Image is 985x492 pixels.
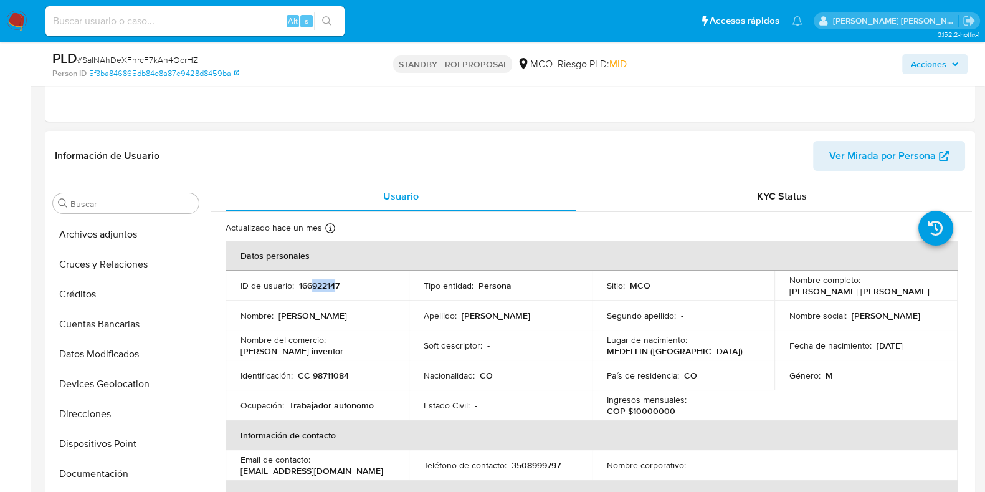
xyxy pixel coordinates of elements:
p: - [487,340,490,351]
th: Datos personales [226,241,958,271]
p: 3508999797 [512,460,561,471]
button: search-icon [314,12,340,30]
p: MEDELLIN ([GEOGRAPHIC_DATA]) [607,345,743,357]
p: Nombre : [240,310,274,321]
span: Usuario [383,189,419,203]
span: 3.152.2-hotfix-1 [937,29,979,39]
span: Riesgo PLD: [557,57,626,71]
p: Nombre completo : [789,274,860,286]
button: Ver Mirada por Persona [813,141,965,171]
button: Cruces y Relaciones [48,249,204,279]
p: Soft descriptor : [424,340,482,351]
p: MCO [630,280,650,291]
h1: Información de Usuario [55,150,159,162]
p: Sitio : [607,280,625,291]
span: Ver Mirada por Persona [829,141,936,171]
p: Teléfono de contacto : [424,460,507,471]
div: MCO [517,57,552,71]
p: STANDBY - ROI PROPOSAL [393,55,512,73]
button: Buscar [58,198,68,208]
span: # SaINAhDeXFhrcF7kAh4OcrHZ [77,54,198,66]
p: Género : [789,370,821,381]
p: Ingresos mensuales : [607,394,687,405]
p: ID de usuario : [240,280,294,291]
p: Nombre social : [789,310,847,321]
p: M [826,370,833,381]
button: Dispositivos Point [48,429,204,459]
button: Documentación [48,459,204,489]
p: Segundo apellido : [607,310,676,321]
span: Alt [288,15,298,27]
p: Trabajador autonomo [289,400,374,411]
p: [PERSON_NAME] [462,310,530,321]
p: País de residencia : [607,370,679,381]
button: Cuentas Bancarias [48,309,204,339]
button: Archivos adjuntos [48,219,204,249]
a: Salir [963,14,976,27]
input: Buscar usuario o caso... [45,13,345,29]
p: Fecha de nacimiento : [789,340,872,351]
p: CC 98711084 [298,370,349,381]
b: PLD [52,48,77,68]
p: Identificación : [240,370,293,381]
button: Datos Modificados [48,339,204,369]
p: CO [480,370,493,381]
p: Actualizado hace un mes [226,222,322,234]
p: Email de contacto : [240,454,310,465]
p: [EMAIL_ADDRESS][DOMAIN_NAME] [240,465,383,476]
p: Ocupación : [240,400,284,411]
button: Créditos [48,279,204,309]
a: 5f3ba846865db84e8a87e9428d8459ba [89,68,239,79]
button: Direcciones [48,399,204,429]
b: Person ID [52,68,87,79]
p: - [691,460,693,471]
p: [DATE] [877,340,903,351]
p: Nombre del comercio : [240,334,326,345]
span: Accesos rápidos [710,14,779,27]
p: Persona [478,280,512,291]
p: Tipo entidad : [424,280,473,291]
a: Notificaciones [792,16,802,26]
p: [PERSON_NAME] [278,310,347,321]
p: 166922147 [299,280,340,291]
p: CO [684,370,697,381]
p: [PERSON_NAME] inventor [240,345,343,357]
p: Apellido : [424,310,457,321]
p: juan.montanobonaga@mercadolibre.com.co [833,15,959,27]
p: Lugar de nacimiento : [607,334,687,345]
p: COP $10000000 [607,405,675,417]
span: KYC Status [757,189,807,203]
span: s [305,15,308,27]
button: Devices Geolocation [48,369,204,399]
span: MID [609,57,626,71]
p: Nombre corporativo : [607,460,686,471]
th: Información de contacto [226,420,958,450]
span: Acciones [911,54,946,74]
p: [PERSON_NAME] [PERSON_NAME] [789,286,929,297]
p: [PERSON_NAME] [852,310,920,321]
p: - [475,400,477,411]
input: Buscar [70,198,194,210]
p: Nacionalidad : [424,370,475,381]
p: Estado Civil : [424,400,470,411]
p: - [681,310,683,321]
button: Acciones [902,54,968,74]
